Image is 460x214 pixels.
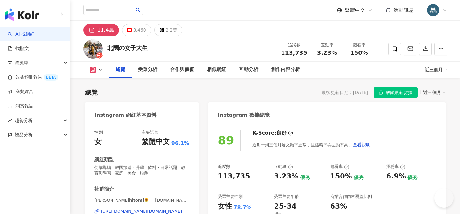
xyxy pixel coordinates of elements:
[8,89,33,95] a: 商案媒合
[274,164,293,170] div: 互動率
[350,50,368,56] span: 150%
[83,24,119,36] button: 11.4萬
[252,130,293,137] div: K-Score :
[94,165,189,176] span: 促購導購 · 韓國旅遊 · 升學 · 飲料 · 日常話題 · 教育與學習 · 家庭 · 美食 · 旅遊
[207,66,226,74] div: 相似網紅
[171,140,189,147] span: 96.1%
[83,39,103,59] img: KOL Avatar
[347,42,371,48] div: 觀看率
[281,42,307,48] div: 追蹤數
[94,197,189,203] span: [PERSON_NAME]𝗵𝗶𝘁𝗼𝗺𝗶🌻 | _[DOMAIN_NAME]
[218,171,250,181] div: 113,735
[330,171,352,181] div: 150%
[274,171,298,181] div: 3.23%
[345,7,365,14] span: 繁體中文
[133,26,146,35] div: 3,460
[15,56,28,70] span: 資源庫
[218,194,243,200] div: 受眾主要性別
[136,8,140,12] span: search
[281,49,307,56] span: 113,735
[322,90,368,95] div: 最後更新日期：[DATE]
[315,42,339,48] div: 互動率
[317,50,337,56] span: 3.23%
[218,134,234,147] div: 89
[15,113,33,128] span: 趨勢分析
[276,130,287,137] div: 良好
[170,66,194,74] div: 合作與價值
[393,7,414,13] span: 活動訊息
[239,66,258,74] div: 互動分析
[94,137,102,147] div: 女
[423,88,446,97] div: 近三個月
[234,204,251,211] div: 78.7%
[8,103,33,109] a: 洞察報告
[374,87,418,98] button: 解鎖最新數據
[434,188,454,208] iframe: Help Scout Beacon - Open
[142,130,158,135] div: 主要語言
[8,45,29,52] a: 找貼文
[166,26,177,35] div: 2.2萬
[352,138,371,151] button: 查看說明
[94,186,114,193] div: 社群簡介
[300,174,310,181] div: 優秀
[353,142,371,147] span: 查看說明
[107,44,148,52] div: 北國の女子大生
[154,24,182,36] button: 2.2萬
[386,164,405,170] div: 漲粉率
[330,202,347,211] div: 63%
[142,137,170,147] div: 繁體中文
[8,74,58,81] a: 效益預測報告BETA
[94,130,103,135] div: 性別
[425,65,447,75] div: 近三個月
[94,156,114,163] div: 網紅類型
[386,171,406,181] div: 6.9%
[8,31,35,37] a: searchAI 找網紅
[8,118,12,123] span: rise
[218,112,270,119] div: Instagram 數據總覽
[218,164,230,170] div: 追蹤數
[15,128,33,142] span: 競品分析
[427,4,439,16] img: 358735463_652854033541749_1509380869568117342_n.jpg
[330,164,349,170] div: 觀看率
[138,66,157,74] div: 受眾分析
[274,194,299,200] div: 受眾主要年齡
[94,112,157,119] div: Instagram 網紅基本資料
[122,24,151,36] button: 3,460
[354,174,364,181] div: 優秀
[330,194,372,200] div: 商業合作內容覆蓋比例
[218,202,232,211] div: 女性
[252,138,371,151] div: 近期一到三個月發文頻率正常，且漲粉率與互動率高。
[386,88,413,98] span: 解鎖最新數據
[407,174,418,181] div: 優秀
[5,8,39,21] img: logo
[97,26,114,35] div: 11.4萬
[85,88,98,97] div: 總覽
[116,66,125,74] div: 總覽
[271,66,300,74] div: 創作內容分析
